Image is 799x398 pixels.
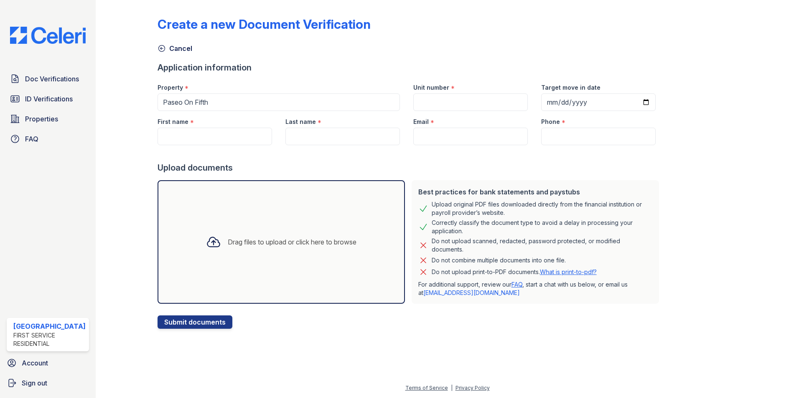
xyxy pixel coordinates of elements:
[158,43,192,53] a: Cancel
[432,219,652,235] div: Correctly classify the document type to avoid a delay in processing your application.
[418,187,652,197] div: Best practices for bank statements and paystubs
[228,237,356,247] div: Drag files to upload or click here to browse
[22,378,47,388] span: Sign out
[158,162,662,174] div: Upload documents
[7,131,89,147] a: FAQ
[3,355,92,371] a: Account
[3,27,92,44] img: CE_Logo_Blue-a8612792a0a2168367f1c8372b55b34899dd931a85d93a1a3d3e32e68fde9ad4.png
[158,17,371,32] div: Create a new Document Verification
[418,280,652,297] p: For additional support, review our , start a chat with us below, or email us at
[3,375,92,391] a: Sign out
[25,74,79,84] span: Doc Verifications
[413,118,429,126] label: Email
[541,83,601,92] label: Target move in date
[285,118,316,126] label: Last name
[13,321,86,331] div: [GEOGRAPHIC_DATA]
[432,237,652,254] div: Do not upload scanned, redacted, password protected, or modified documents.
[158,118,188,126] label: First name
[7,71,89,87] a: Doc Verifications
[25,114,58,124] span: Properties
[540,268,597,275] a: What is print-to-pdf?
[432,255,566,265] div: Do not combine multiple documents into one file.
[158,315,232,329] button: Submit documents
[7,91,89,107] a: ID Verifications
[511,281,522,288] a: FAQ
[423,289,520,296] a: [EMAIL_ADDRESS][DOMAIN_NAME]
[7,111,89,127] a: Properties
[541,118,560,126] label: Phone
[22,358,48,368] span: Account
[158,62,662,73] div: Application information
[158,83,183,92] label: Property
[13,331,86,348] div: First Service Residential
[451,385,453,391] div: |
[25,134,38,144] span: FAQ
[432,268,597,276] p: Do not upload print-to-PDF documents.
[413,83,449,92] label: Unit number
[432,200,652,217] div: Upload original PDF files downloaded directly from the financial institution or payroll provider’...
[405,385,448,391] a: Terms of Service
[455,385,490,391] a: Privacy Policy
[25,94,73,104] span: ID Verifications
